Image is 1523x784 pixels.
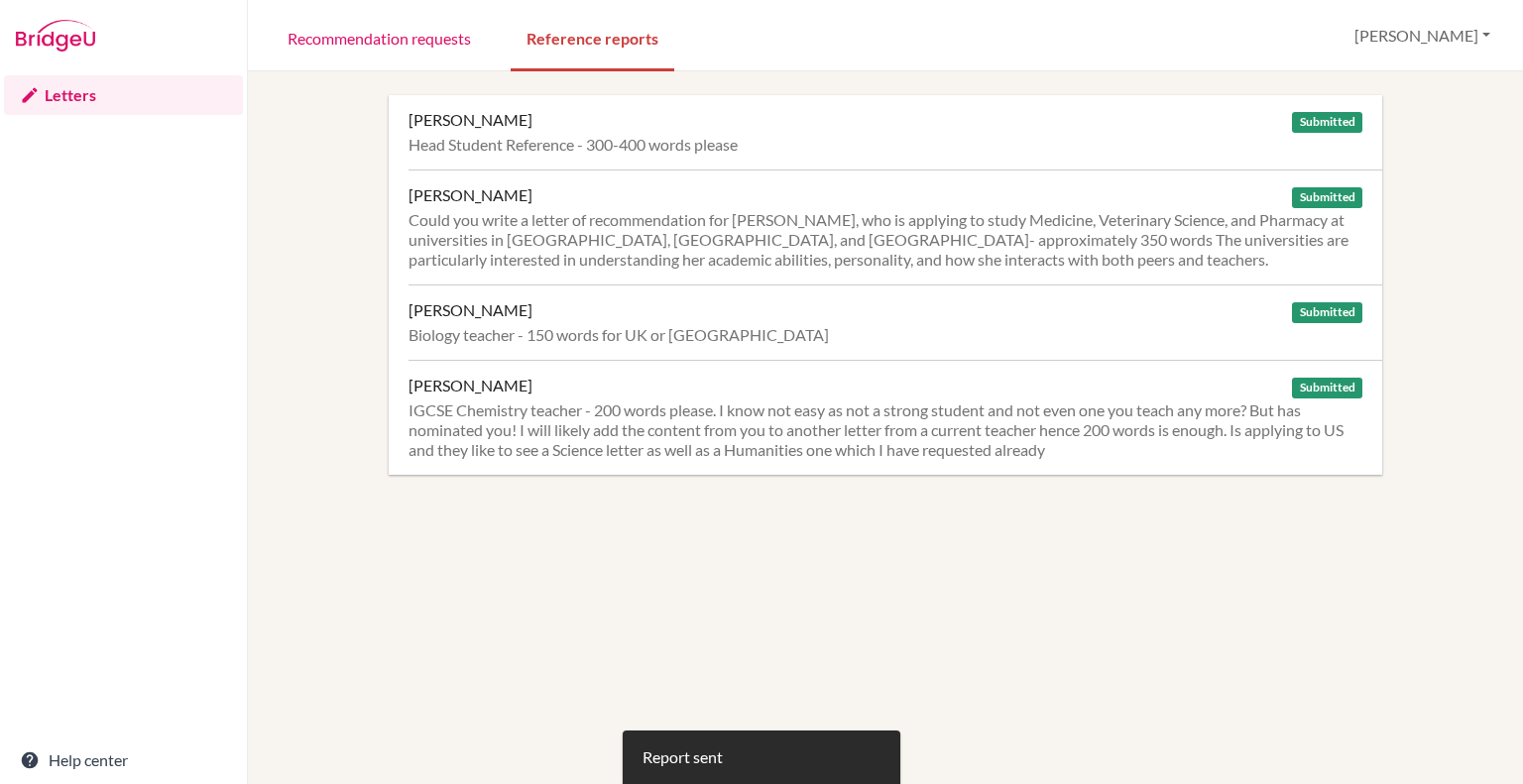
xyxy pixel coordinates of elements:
span: Submitted [1292,112,1361,133]
div: [PERSON_NAME] [409,300,532,320]
img: Bridge-U [16,20,95,52]
div: [PERSON_NAME] [409,376,532,395]
div: [PERSON_NAME] [409,185,532,205]
div: [PERSON_NAME] [409,110,532,130]
div: Report sent [643,745,723,769]
a: [PERSON_NAME] Submitted Could you write a letter of recommendation for [PERSON_NAME], who is appl... [409,169,1382,284]
div: Head Student Reference - 300-400 words please [409,135,1362,155]
button: [PERSON_NAME] [1346,17,1499,55]
a: [PERSON_NAME] Submitted Head Student Reference - 300-400 words please [409,95,1382,169]
span: Submitted [1292,187,1361,208]
a: Reference reports [511,3,674,71]
div: Biology teacher - 150 words for UK or [GEOGRAPHIC_DATA] [409,325,1362,345]
span: Submitted [1292,302,1361,323]
span: Submitted [1292,378,1361,398]
a: [PERSON_NAME] Submitted Biology teacher - 150 words for UK or [GEOGRAPHIC_DATA] [409,284,1382,360]
div: IGCSE Chemistry teacher - 200 words please. I know not easy as not a strong student and not even ... [409,400,1362,460]
a: Letters [4,75,243,115]
div: Could you write a letter of recommendation for [PERSON_NAME], who is applying to study Medicine, ... [409,210,1362,270]
a: [PERSON_NAME] Submitted IGCSE Chemistry teacher - 200 words please. I know not easy as not a stro... [409,360,1382,475]
a: Recommendation requests [272,3,487,71]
